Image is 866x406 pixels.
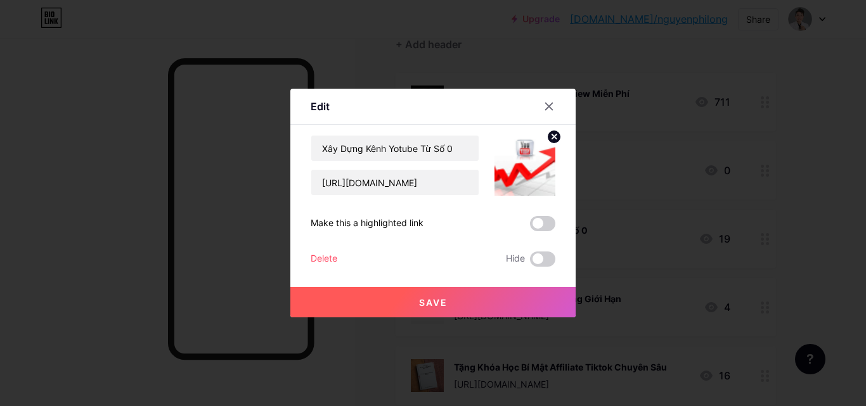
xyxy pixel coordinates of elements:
[311,136,479,161] input: Title
[311,170,479,195] input: URL
[311,251,337,267] div: Delete
[311,216,423,231] div: Make this a highlighted link
[311,99,330,114] div: Edit
[494,135,555,196] img: link_thumbnail
[290,287,576,317] button: Save
[419,297,448,308] span: Save
[506,251,525,267] span: Hide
